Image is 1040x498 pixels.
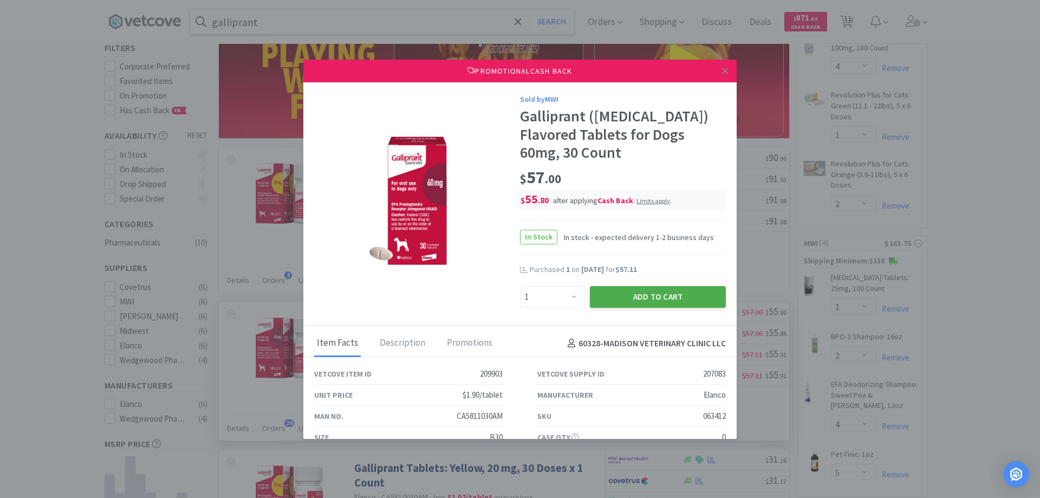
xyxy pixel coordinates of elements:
img: 0b56e5d2b95f499fb93679e2f0e02fec_207083.png [347,130,487,271]
div: Unit Price [314,389,353,401]
span: . 00 [545,171,561,186]
span: $57.11 [615,264,637,274]
div: 207083 [703,367,726,380]
span: $ [520,171,526,186]
div: 063412 [703,410,726,423]
span: 55 [521,191,549,206]
span: 1 [566,264,570,274]
div: CA5811030AM [457,410,503,423]
div: Case Qty. [537,431,579,443]
div: SKU [537,410,551,422]
div: . [636,196,672,205]
span: [DATE] [581,264,604,274]
div: Description [377,330,428,357]
div: Vetcove Item ID [314,368,372,380]
div: Manufacturer [537,389,593,401]
div: Item Facts [314,330,361,357]
button: Add to Cart [590,286,726,308]
span: $ [521,195,525,205]
div: Promotional Cash Back [303,60,737,82]
div: Elanco [704,389,726,402]
span: 57 [520,166,561,188]
span: after applying . [553,196,672,205]
span: In stock - expected delivery 1-2 business days [557,231,714,243]
div: 0 [722,431,726,444]
h4: 60328 - MADISON VETERINARY CLINIC LLC [563,337,726,351]
div: Size [314,431,329,443]
div: Vetcove Supply ID [537,368,604,380]
div: B30 [490,431,503,444]
span: In Stock [521,230,557,244]
span: . 80 [538,195,549,205]
i: Cash Back [597,196,633,205]
div: Galliprant ([MEDICAL_DATA]) Flavored Tablets for Dogs 60mg, 30 Count [520,107,726,162]
span: Limits apply [636,197,670,205]
div: $1.90/tablet [463,389,503,402]
div: Promotions [444,330,495,357]
div: Man No. [314,410,343,422]
div: Purchased on for [530,264,726,275]
div: 209903 [480,367,503,380]
div: Sold by MWI [520,93,726,105]
div: Open Intercom Messenger [1003,461,1029,487]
